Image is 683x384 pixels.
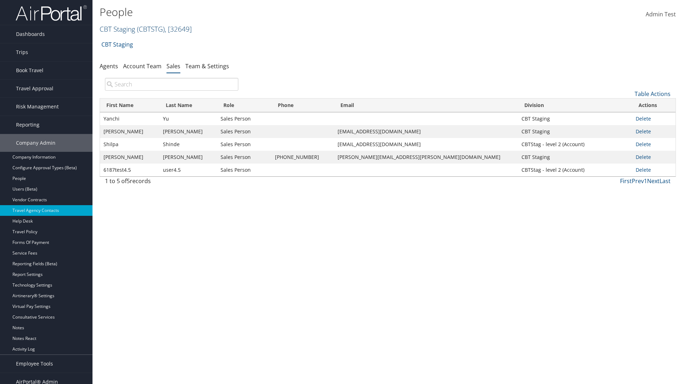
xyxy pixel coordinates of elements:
a: Delete [636,128,651,135]
a: Admin Test [646,4,676,26]
a: Delete [636,115,651,122]
th: Phone [271,98,334,112]
th: Division: activate to sort column ascending [518,98,632,112]
td: Shinde [159,138,217,151]
td: [PERSON_NAME] [100,125,159,138]
a: Last [660,177,671,185]
td: [PERSON_NAME][EMAIL_ADDRESS][PERSON_NAME][DOMAIN_NAME] [334,151,518,164]
a: CBT Staging [100,24,192,34]
span: Employee Tools [16,355,53,373]
td: Yanchi [100,112,159,125]
td: Sales Person [217,164,272,176]
span: Admin Test [646,10,676,18]
a: Delete [636,141,651,148]
span: , [ 32649 ] [165,24,192,34]
td: Sales Person [217,138,272,151]
span: Risk Management [16,98,59,116]
td: CBT Staging [518,112,632,125]
td: Sales Person [217,125,272,138]
span: Trips [16,43,28,61]
a: Sales [166,62,180,70]
td: [PERSON_NAME] [100,151,159,164]
td: [PERSON_NAME] [159,125,217,138]
a: First [620,177,632,185]
td: Yu [159,112,217,125]
span: Company Admin [16,134,55,152]
td: CBT Staging [518,151,632,164]
a: Delete [636,166,651,173]
th: Role: activate to sort column ascending [217,98,272,112]
span: Book Travel [16,62,43,79]
span: Reporting [16,116,39,134]
td: 6187test4.5 [100,164,159,176]
input: Search [105,78,238,91]
td: user4.5 [159,164,217,176]
td: CBT Staging [518,125,632,138]
a: Agents [100,62,118,70]
div: 1 to 5 of records [105,177,238,189]
a: Delete [636,154,651,160]
th: Email: activate to sort column ascending [334,98,518,112]
span: 5 [127,177,130,185]
td: CBTStag - level 2 (Account) [518,164,632,176]
a: Team & Settings [185,62,229,70]
td: CBTStag - level 2 (Account) [518,138,632,151]
td: Sales Person [217,112,272,125]
img: airportal-logo.png [16,5,87,21]
span: Travel Approval [16,80,53,97]
td: [EMAIL_ADDRESS][DOMAIN_NAME] [334,125,518,138]
td: [PHONE_NUMBER] [271,151,334,164]
a: Next [647,177,660,185]
th: Actions [632,98,676,112]
h1: People [100,5,484,20]
th: First Name: activate to sort column ascending [100,98,159,112]
span: ( CBTSTG ) [137,24,165,34]
a: Table Actions [635,90,671,98]
a: 1 [644,177,647,185]
span: Dashboards [16,25,45,43]
th: Last Name: activate to sort column ascending [159,98,217,112]
td: [PERSON_NAME] [159,151,217,164]
a: Prev [632,177,644,185]
a: CBT Staging [101,37,133,52]
a: Account Team [123,62,162,70]
td: Sales Person [217,151,272,164]
td: [EMAIL_ADDRESS][DOMAIN_NAME] [334,138,518,151]
td: Shilpa [100,138,159,151]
